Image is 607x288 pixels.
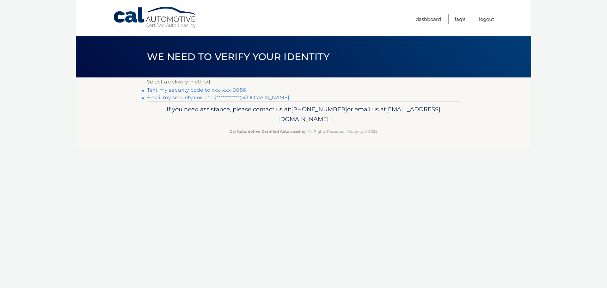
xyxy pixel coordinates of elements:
p: Select a delivery method: [147,77,460,86]
a: Dashboard [416,14,441,24]
a: Logout [479,14,494,24]
p: If you need assistance, please contact us at: or email us at [151,104,456,125]
strong: Cal Automotive Certified Auto Leasing [230,129,305,134]
span: [PHONE_NUMBER] [291,106,347,113]
a: Text my security code to xxx-xxx-9086 [147,87,246,93]
a: Cal Automotive [113,6,198,29]
p: - All Rights Reserved - Copyright 2025 [151,128,456,135]
a: FAQ's [455,14,465,24]
span: We need to verify your identity [147,51,329,63]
